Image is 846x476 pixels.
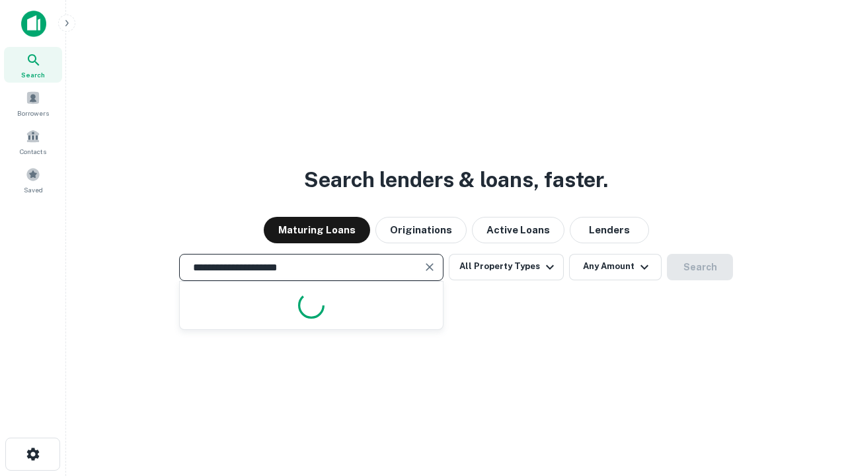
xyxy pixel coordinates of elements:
[21,11,46,37] img: capitalize-icon.png
[375,217,467,243] button: Originations
[24,184,43,195] span: Saved
[4,85,62,121] a: Borrowers
[264,217,370,243] button: Maturing Loans
[304,164,608,196] h3: Search lenders & loans, faster.
[570,217,649,243] button: Lenders
[472,217,564,243] button: Active Loans
[449,254,564,280] button: All Property Types
[4,162,62,198] a: Saved
[17,108,49,118] span: Borrowers
[4,47,62,83] a: Search
[21,69,45,80] span: Search
[4,124,62,159] a: Contacts
[569,254,662,280] button: Any Amount
[420,258,439,276] button: Clear
[20,146,46,157] span: Contacts
[780,328,846,391] iframe: Chat Widget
